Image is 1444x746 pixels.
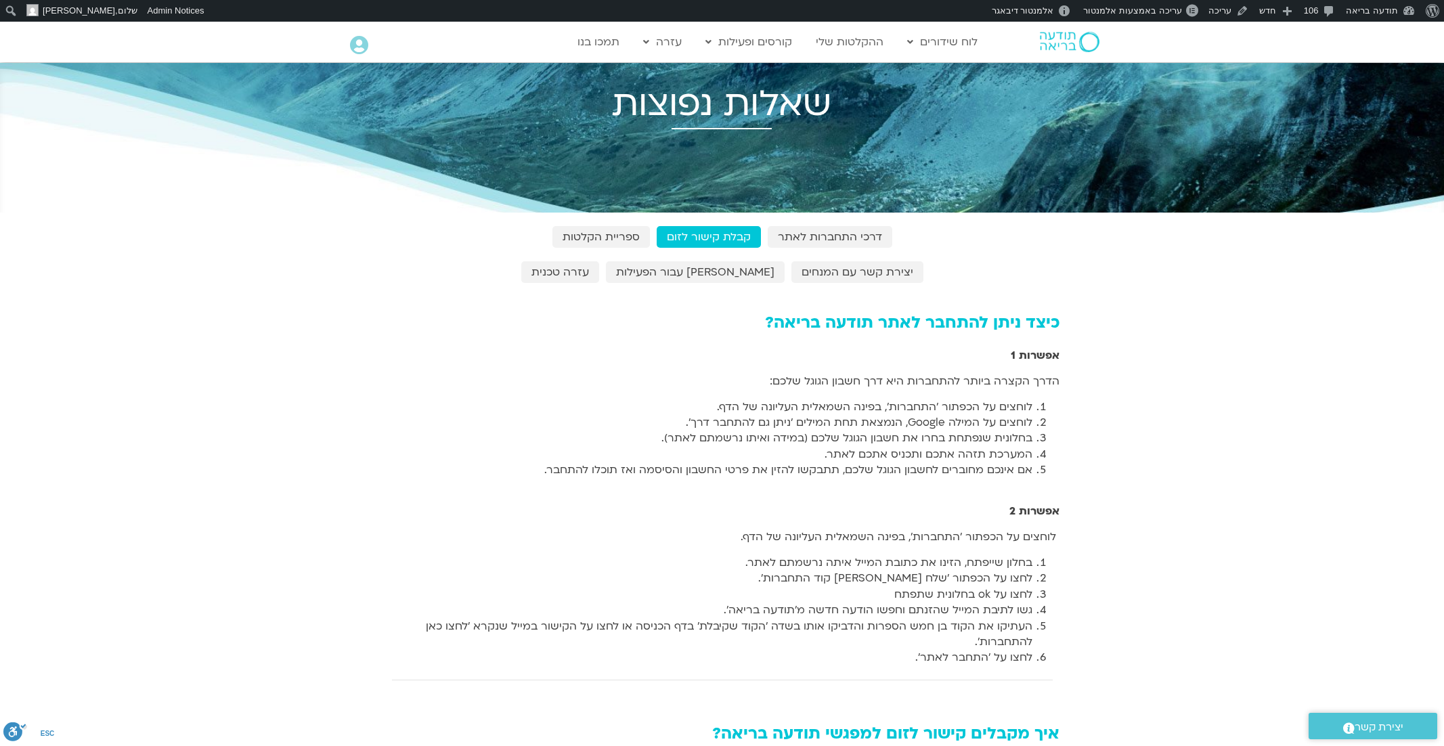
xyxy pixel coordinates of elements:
[385,415,1032,431] li: לוחצים על המילה Google, הנמצאת תחת המילים 'ניתן גם להתחבר דרך'.
[1040,32,1099,52] img: תודעה בריאה
[521,261,599,283] a: עזרה טכנית
[385,529,1059,545] p: לוחצים על הכפתור 'התחברות', בפינה השמאלית העליונה של הדף.
[385,571,1032,586] li: לחצו על הכפתור 'שלח [PERSON_NAME] קוד התחברות'.
[385,724,1059,743] h2: איך מקבלים קישור לזום למפגשי תודעה בריאה?
[385,602,1032,618] li: גשו לתיבת המייל שהזנתם וחפשו הודעה חדשה מ'תודעה בריאה'.
[385,555,1032,571] li: בחלון שייפתח, הזינו את כתובת המייל איתה נרשמתם לאתר.
[385,650,1032,665] li: לחצו על 'התחבר לאתר'.
[1011,348,1059,363] strong: אפשרות 1
[385,313,1059,332] h2: כיצד ניתן להתחבר לאתר תודעה בריאה?
[699,29,799,55] a: קורסים ופעילות
[552,226,650,248] a: ספריית הקלטות
[900,29,984,55] a: לוח שידורים
[616,266,774,278] span: [PERSON_NAME] עבור הפעילות
[1009,504,1059,519] strong: אפשרות 2
[531,266,589,278] span: עזרה טכנית
[385,431,1032,446] li: בחלונית שנפתחת בחרו את חשבון הגוגל שלכם (במידה ואיתו נרשמתם לאתר).
[768,226,892,248] a: דרכי התחברות לאתר
[571,29,626,55] a: תמכו בנו
[563,231,640,243] span: ספריית הקלטות
[385,399,1032,415] li: לוחצים על הכפתור 'התחברות', בפינה השמאלית העליונה של הדף.
[343,84,1101,125] h1: שאלות נפוצות​
[1355,718,1403,737] span: יצירת קשר
[385,447,1032,462] li: המערכת תזהה אתכם ותכניס אתכם לאתר.
[778,231,882,243] span: דרכי התחברות לאתר
[385,374,1059,389] p: הדרך הקצרה ביותר להתחברות היא דרך חשבון הגוגל שלכם:
[809,29,890,55] a: ההקלטות שלי
[606,261,785,283] a: [PERSON_NAME] עבור הפעילות
[636,29,688,55] a: עזרה
[667,231,751,243] span: קבלת קישור לזום
[385,619,1032,651] li: העתיקו את הקוד בן חמש הספרות והדביקו אותו בשדה 'הקוד שקיבלת' בדף הכניסה או לחצו על הקישור במייל ש...
[43,5,115,16] span: [PERSON_NAME]
[791,261,923,283] a: יצירת קשר עם המנחים
[657,226,761,248] a: קבלת קישור לזום
[1083,5,1181,16] span: עריכה באמצעות אלמנטור
[1309,713,1437,739] a: יצירת קשר
[385,462,1032,478] li: אם אינכם מחוברים לחשבון הגוגל שלכם, תתבקשו להזין את פרטי החשבון והסיסמה ואז תוכלו להתחבר.
[802,266,913,278] span: יצירת קשר עם המנחים
[385,587,1032,602] li: לחצו על ok בחלונית שתפתח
